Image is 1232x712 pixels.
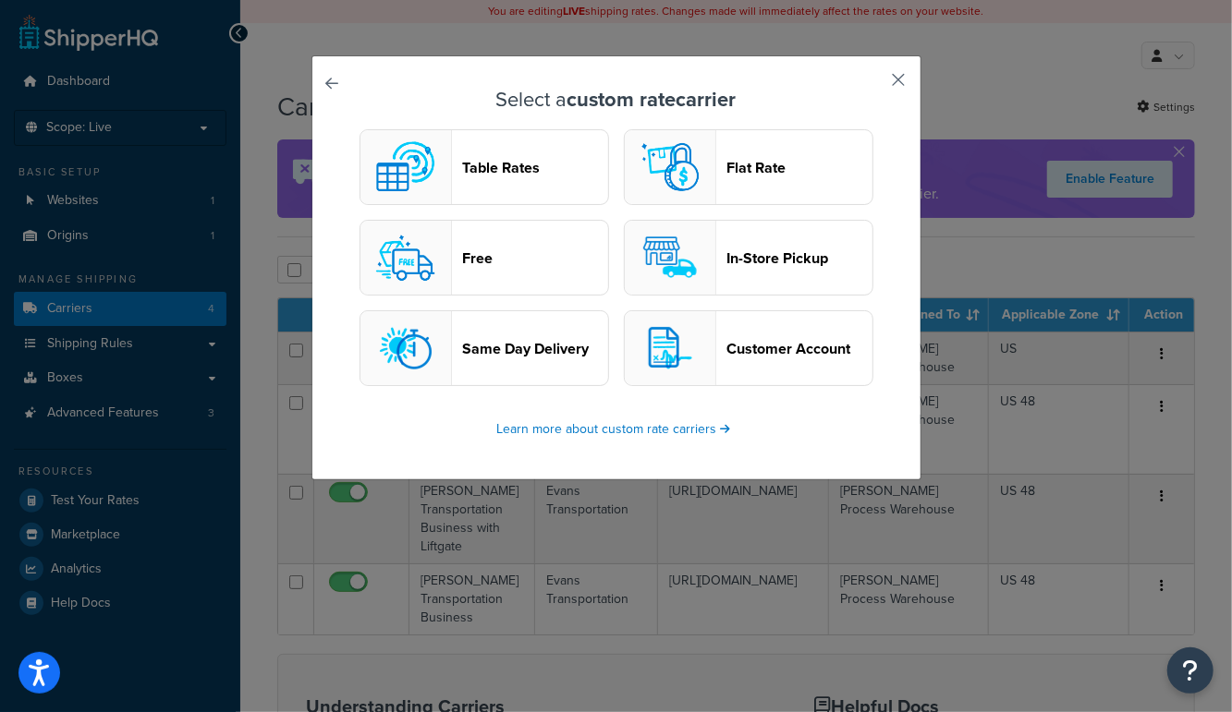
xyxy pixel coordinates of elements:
[497,419,736,439] a: Learn more about custom rate carriers
[359,89,874,111] h3: Select a
[727,159,872,176] header: Flat Rate
[463,249,608,267] header: Free
[624,220,873,296] button: pickup logoIn-Store Pickup
[633,221,707,295] img: pickup logo
[727,340,872,357] header: Customer Account
[633,130,707,204] img: flat logo
[463,159,608,176] header: Table Rates
[727,249,872,267] header: In-Store Pickup
[369,311,443,385] img: sameday logo
[463,340,608,357] header: Same Day Delivery
[624,129,873,205] button: flat logoFlat Rate
[633,311,707,385] img: customerAccount logo
[360,220,609,296] button: free logoFree
[1167,647,1214,694] button: Open Resource Center
[567,84,737,115] strong: custom rate carrier
[369,130,443,204] img: custom logo
[624,310,873,386] button: customerAccount logoCustomer Account
[369,221,443,295] img: free logo
[360,129,609,205] button: custom logoTable Rates
[360,310,609,386] button: sameday logoSame Day Delivery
